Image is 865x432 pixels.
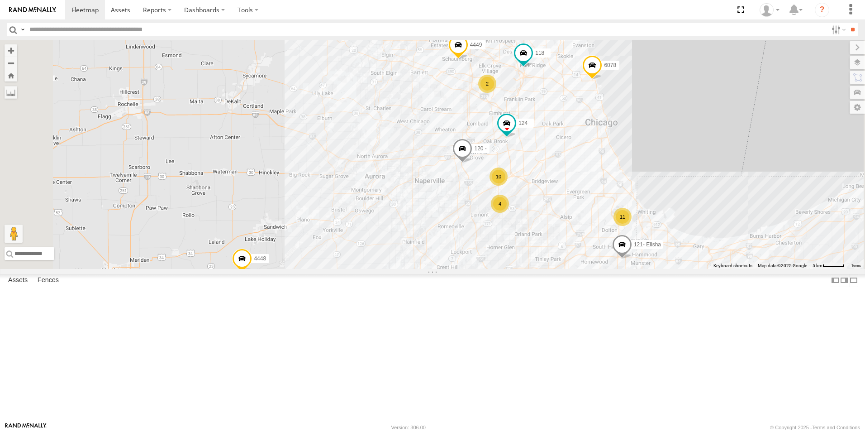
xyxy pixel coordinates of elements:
[535,50,544,57] span: 118
[815,3,829,17] i: ?
[5,69,17,82] button: Zoom Home
[849,274,858,287] label: Hide Summary Table
[474,145,486,152] span: 120 -
[5,44,17,57] button: Zoom in
[491,195,509,213] div: 4
[758,263,807,268] span: Map data ©2025 Google
[810,263,847,269] button: Map Scale: 5 km per 44 pixels
[713,263,752,269] button: Keyboard shortcuts
[840,274,849,287] label: Dock Summary Table to the Right
[604,62,616,68] span: 6078
[850,101,865,114] label: Map Settings
[613,208,632,226] div: 11
[812,425,860,430] a: Terms and Conditions
[831,274,840,287] label: Dock Summary Table to the Left
[770,425,860,430] div: © Copyright 2025 -
[19,23,26,36] label: Search Query
[851,264,861,268] a: Terms (opens in new tab)
[813,263,822,268] span: 5 km
[5,57,17,69] button: Zoom out
[5,225,23,243] button: Drag Pegman onto the map to open Street View
[470,42,482,48] span: 4449
[254,255,266,262] span: 4448
[828,23,847,36] label: Search Filter Options
[634,241,661,248] span: 121- Elisha
[756,3,783,17] div: Ed Pruneda
[478,75,496,93] div: 2
[4,274,32,287] label: Assets
[490,168,508,186] div: 10
[518,120,528,127] span: 124
[391,425,426,430] div: Version: 306.00
[5,86,17,99] label: Measure
[9,7,56,13] img: rand-logo.svg
[5,423,47,432] a: Visit our Website
[33,274,63,287] label: Fences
